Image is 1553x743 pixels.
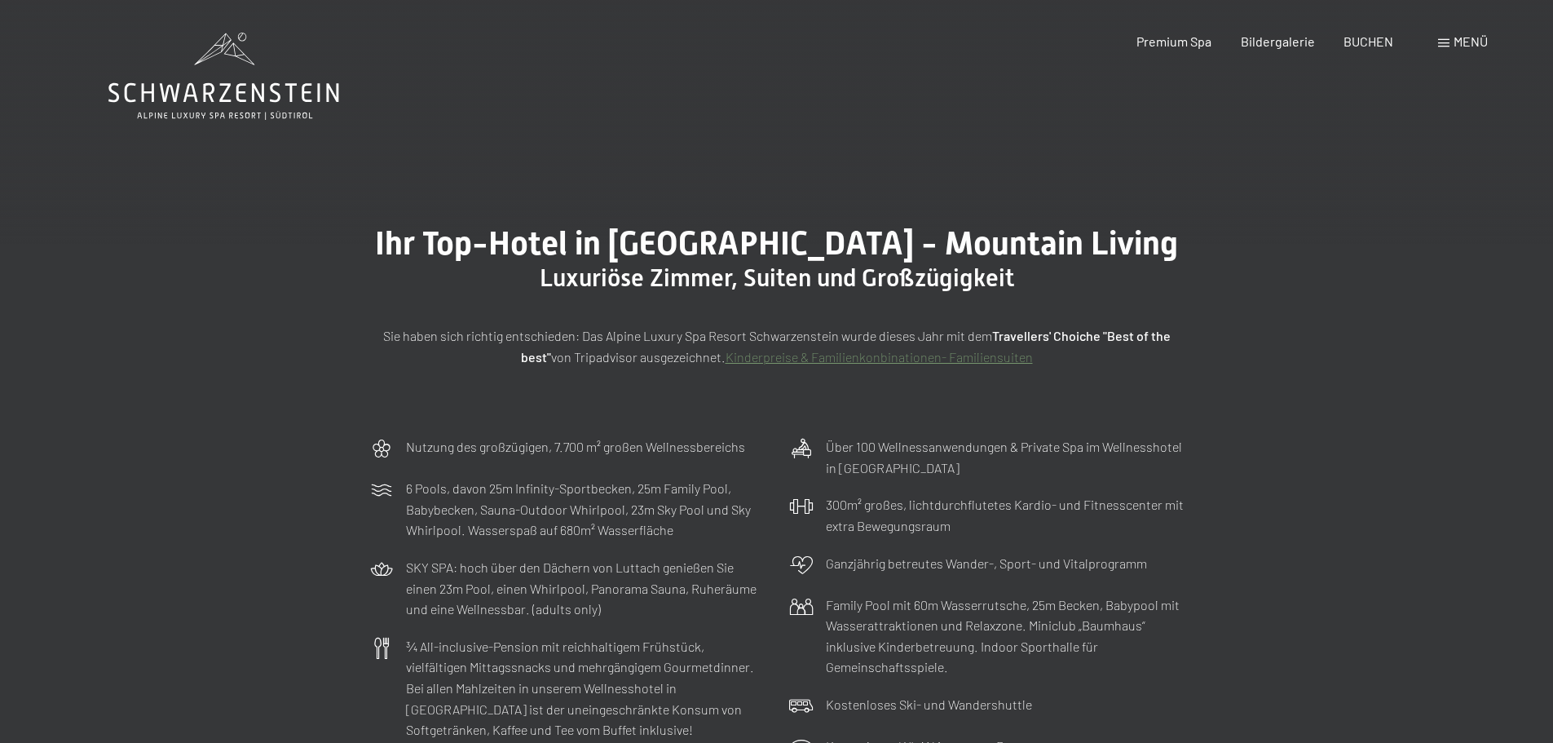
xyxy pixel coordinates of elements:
a: Premium Spa [1136,33,1211,49]
p: Kostenloses Ski- und Wandershuttle [826,694,1032,715]
p: 6 Pools, davon 25m Infinity-Sportbecken, 25m Family Pool, Babybecken, Sauna-Outdoor Whirlpool, 23... [406,478,765,541]
p: Nutzung des großzügigen, 7.700 m² großen Wellnessbereichs [406,436,745,458]
a: Kinderpreise & Familienkonbinationen- Familiensuiten [726,349,1033,365]
p: Sie haben sich richtig entschieden: Das Alpine Luxury Spa Resort Schwarzenstein wurde dieses Jahr... [369,325,1185,367]
span: Menü [1454,33,1488,49]
p: 300m² großes, lichtdurchflutetes Kardio- und Fitnesscenter mit extra Bewegungsraum [826,494,1185,536]
p: Ganzjährig betreutes Wander-, Sport- und Vitalprogramm [826,553,1147,574]
a: BUCHEN [1343,33,1393,49]
p: Family Pool mit 60m Wasserrutsche, 25m Becken, Babypool mit Wasserattraktionen und Relaxzone. Min... [826,595,1185,678]
a: Bildergalerie [1241,33,1315,49]
p: SKY SPA: hoch über den Dächern von Luttach genießen Sie einen 23m Pool, einen Whirlpool, Panorama... [406,557,765,620]
span: Luxuriöse Zimmer, Suiten und Großzügigkeit [540,263,1014,292]
p: Über 100 Wellnessanwendungen & Private Spa im Wellnesshotel in [GEOGRAPHIC_DATA] [826,436,1185,478]
p: ¾ All-inclusive-Pension mit reichhaltigem Frühstück, vielfältigen Mittagssnacks und mehrgängigem ... [406,636,765,741]
span: Ihr Top-Hotel in [GEOGRAPHIC_DATA] - Mountain Living [375,224,1178,263]
strong: Travellers' Choiche "Best of the best" [521,328,1171,365]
